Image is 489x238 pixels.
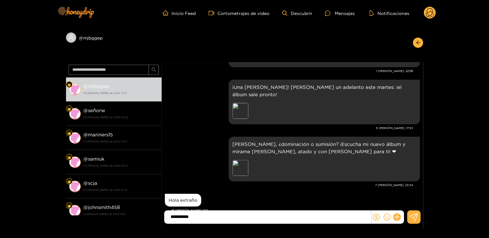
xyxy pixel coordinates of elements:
[67,180,71,184] img: Nivel de ventilador
[334,11,354,16] font: Mensajes
[375,184,413,187] font: 7 [PERSON_NAME], 23:34
[208,10,217,16] span: cámara de vídeo
[149,65,159,75] button: buscar
[83,156,105,162] font: @samiuk
[172,209,208,212] font: 16 [PERSON_NAME], 17:11
[83,140,128,143] font: 13 [PERSON_NAME] de 2025 04:17
[282,11,312,16] a: Descubrir
[163,10,172,16] span: hogar
[69,108,81,119] img: conversación
[232,84,402,97] font: ¡Una [PERSON_NAME]! [PERSON_NAME] un adelanto este martes: ¡el álbum sale pronto!
[371,212,381,222] button: dólar
[68,35,74,40] span: usuario
[67,204,71,208] img: Nivel de ventilador
[88,132,113,137] font: mariners15
[217,11,269,16] font: Cortometrajes de vídeo
[66,32,162,53] div: @mjbggep​
[229,137,420,181] div: 7 de agosto, 23:34
[172,11,196,16] font: Inicio Feed
[151,67,156,73] span: buscar
[163,10,196,16] a: Inicio Feed
[83,189,128,191] font: 12 [PERSON_NAME] de 2025 21:30
[88,205,120,210] font: johnsmith458
[413,38,423,48] button: flecha izquierda
[83,164,128,167] font: 13 [PERSON_NAME] de 2025 02:07
[88,108,105,113] font: señorw
[69,205,81,216] img: conversación
[290,11,312,16] font: Descubrir
[83,205,88,210] font: @
[67,83,71,87] img: Nivel de ventilador
[69,156,81,168] img: conversación
[169,198,197,202] font: Hola extraño
[69,181,81,192] img: conversación
[83,132,88,137] font: @
[69,84,81,95] img: conversación
[67,155,71,159] img: Nivel de ventilador
[67,131,71,135] img: Nivel de ventilador
[67,107,71,111] img: Nivel de ventilador
[208,10,269,16] a: Cortometrajes de vídeo
[376,126,413,130] font: 5 [PERSON_NAME], 17:53
[376,69,413,73] font: 1 [PERSON_NAME], 22:06
[83,83,109,89] font: @mjbggep
[165,194,201,206] div: 16 de agosto, 17:11
[83,108,88,113] font: @
[79,35,103,40] font: @mjbggep
[83,180,97,186] font: @scja
[367,10,411,16] button: Notificaciones
[373,213,380,220] span: dólar
[83,213,126,215] font: 11 [PERSON_NAME] de 2025 19:18
[83,92,127,94] font: 16 [PERSON_NAME] de 2025, 17:11
[232,141,405,154] font: [PERSON_NAME], ¿dominación o sumisión? ¡Escucha mi nuevo álbum y mírame [PERSON_NAME], atado y co...
[83,116,128,119] font: 14 [PERSON_NAME] de 2025 20:52
[383,213,390,220] span: sonrisa
[69,132,81,144] img: conversación
[377,11,409,16] font: Notificaciones
[229,80,420,124] div: 5 de agosto, 17:53
[416,40,420,46] span: flecha izquierda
